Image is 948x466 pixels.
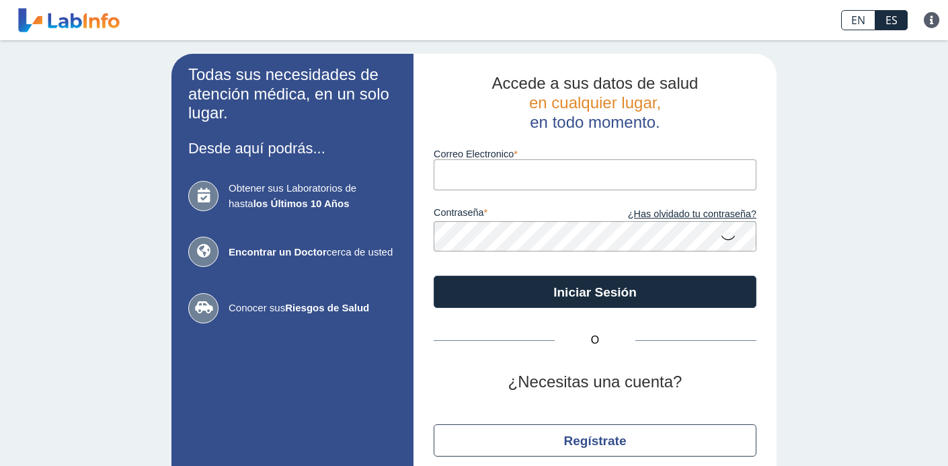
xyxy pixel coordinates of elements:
span: Obtener sus Laboratorios de hasta [229,181,397,211]
span: en todo momento. [530,113,660,131]
button: Regístrate [434,424,756,457]
button: Iniciar Sesión [434,276,756,308]
span: Accede a sus datos de salud [492,74,699,92]
span: en cualquier lugar, [529,93,661,112]
span: O [555,332,635,348]
label: contraseña [434,207,595,222]
b: Encontrar un Doctor [229,246,327,258]
label: Correo Electronico [434,149,756,159]
a: ¿Has olvidado tu contraseña? [595,207,756,222]
h2: Todas sus necesidades de atención médica, en un solo lugar. [188,65,397,123]
a: EN [841,10,875,30]
span: cerca de usted [229,245,397,260]
a: ES [875,10,908,30]
h3: Desde aquí podrás... [188,140,397,157]
h2: ¿Necesitas una cuenta? [434,373,756,392]
b: Riesgos de Salud [285,302,369,313]
span: Conocer sus [229,301,397,316]
b: los Últimos 10 Años [253,198,350,209]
